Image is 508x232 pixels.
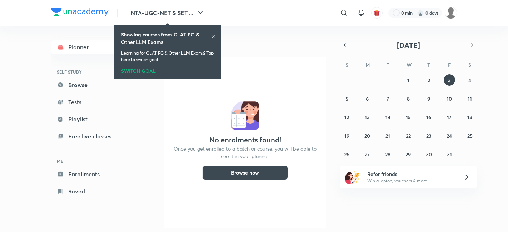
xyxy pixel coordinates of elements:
button: avatar [371,7,383,19]
button: October 3, 2025 [444,74,455,86]
abbr: October 24, 2025 [447,132,452,139]
abbr: October 23, 2025 [426,132,432,139]
abbr: Sunday [345,61,348,68]
h4: [DATE] [164,40,332,49]
a: Enrollments [51,167,134,181]
button: October 30, 2025 [423,148,434,160]
span: [DATE] [397,40,420,50]
button: October 16, 2025 [423,111,434,123]
button: October 25, 2025 [464,130,475,141]
button: October 20, 2025 [362,130,373,141]
abbr: October 17, 2025 [447,114,452,121]
a: Saved [51,184,134,198]
abbr: Saturday [468,61,471,68]
img: Company Logo [51,8,109,16]
h4: No enrolments found! [209,136,281,144]
abbr: October 20, 2025 [364,132,370,139]
abbr: Tuesday [387,61,389,68]
img: streak [417,9,424,16]
button: October 27, 2025 [362,148,373,160]
abbr: October 7, 2025 [387,95,389,102]
img: No events [231,101,259,130]
abbr: October 16, 2025 [426,114,431,121]
abbr: October 4, 2025 [468,77,471,84]
button: October 1, 2025 [403,74,414,86]
button: October 22, 2025 [403,130,414,141]
button: October 18, 2025 [464,111,475,123]
abbr: October 15, 2025 [406,114,411,121]
h6: ME [51,155,134,167]
img: avatar [374,10,380,16]
abbr: Wednesday [407,61,412,68]
abbr: October 13, 2025 [365,114,370,121]
abbr: October 28, 2025 [385,151,390,158]
button: October 14, 2025 [382,111,394,123]
p: Learning for CLAT PG & Other LLM Exams? Tap here to switch goal [121,50,214,63]
abbr: Thursday [427,61,430,68]
button: October 29, 2025 [403,148,414,160]
button: October 9, 2025 [423,93,434,104]
h6: SELF STUDY [51,66,134,78]
a: Playlist [51,112,134,126]
button: October 4, 2025 [464,74,475,86]
button: October 23, 2025 [423,130,434,141]
abbr: Monday [365,61,370,68]
abbr: Friday [448,61,451,68]
img: referral [345,170,360,184]
button: October 2, 2025 [423,74,434,86]
button: NTA-UGC-NET & SET ... [126,6,209,20]
button: October 28, 2025 [382,148,394,160]
h6: Showing courses from CLAT PG & Other LLM Exams [121,31,211,46]
abbr: October 21, 2025 [385,132,390,139]
abbr: October 11, 2025 [468,95,472,102]
p: Once you get enrolled to a batch or course, you will be able to see it in your planner [173,145,318,160]
abbr: October 3, 2025 [448,77,451,84]
abbr: October 18, 2025 [467,114,472,121]
button: October 24, 2025 [444,130,455,141]
abbr: October 26, 2025 [344,151,349,158]
img: Basudha [445,7,457,19]
button: October 6, 2025 [362,93,373,104]
button: October 5, 2025 [341,93,353,104]
button: October 21, 2025 [382,130,394,141]
abbr: October 12, 2025 [344,114,349,121]
abbr: October 1, 2025 [407,77,409,84]
div: SWITCH GOAL [121,66,214,74]
abbr: October 8, 2025 [407,95,410,102]
button: October 26, 2025 [341,148,353,160]
a: Company Logo [51,8,109,18]
button: October 15, 2025 [403,111,414,123]
button: Browse now [202,166,288,180]
a: Tests [51,95,134,109]
button: October 8, 2025 [403,93,414,104]
a: Free live classes [51,129,134,143]
abbr: October 29, 2025 [405,151,411,158]
a: Planner [51,40,134,54]
a: Browse [51,78,134,92]
abbr: October 31, 2025 [447,151,452,158]
button: October 13, 2025 [362,111,373,123]
abbr: October 9, 2025 [427,95,430,102]
abbr: October 2, 2025 [428,77,430,84]
abbr: October 6, 2025 [366,95,369,102]
abbr: October 30, 2025 [426,151,432,158]
abbr: October 14, 2025 [385,114,390,121]
abbr: October 25, 2025 [467,132,473,139]
abbr: October 19, 2025 [344,132,349,139]
p: Win a laptop, vouchers & more [367,178,455,184]
abbr: October 10, 2025 [447,95,452,102]
button: [DATE] [350,40,467,50]
button: October 11, 2025 [464,93,475,104]
abbr: October 27, 2025 [365,151,370,158]
button: October 10, 2025 [444,93,455,104]
button: October 17, 2025 [444,111,455,123]
h6: Refer friends [367,170,455,178]
button: October 12, 2025 [341,111,353,123]
abbr: October 5, 2025 [345,95,348,102]
abbr: October 22, 2025 [406,132,411,139]
button: October 19, 2025 [341,130,353,141]
button: October 7, 2025 [382,93,394,104]
button: October 31, 2025 [444,148,455,160]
